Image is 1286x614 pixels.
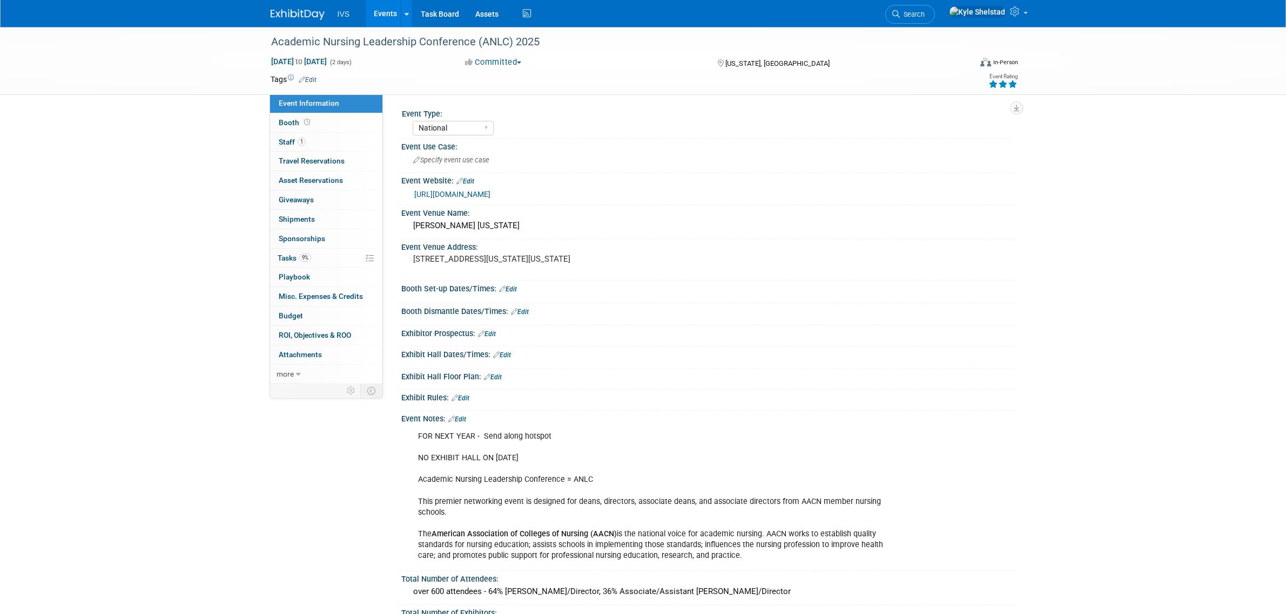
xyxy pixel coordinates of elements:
span: Travel Reservations [279,156,345,165]
span: Event Information [279,99,339,107]
div: Event Website: [401,173,1016,187]
a: Attachments [270,345,382,364]
td: Toggle Event Tabs [360,384,382,398]
div: In-Person [993,58,1018,66]
span: 1 [298,138,306,146]
div: Event Type: [402,106,1011,119]
div: FOR NEXT YEAR - Send along hotspot NO EXHIBIT HALL ON [DATE] Academic Nursing Leadership Conferen... [410,426,897,567]
a: Edit [456,178,474,185]
a: Staff1 [270,133,382,152]
div: [PERSON_NAME] [US_STATE] [409,217,1008,234]
div: Total Number of Attendees: [401,571,1016,584]
span: Playbook [279,272,310,281]
a: Tasks9% [270,249,382,268]
div: Event Use Case: [401,139,1016,152]
span: Giveaways [279,195,314,204]
a: Edit [448,415,466,423]
div: Event Venue Address: [401,239,1016,253]
span: Sponsorships [279,234,325,243]
span: [US_STATE], [GEOGRAPHIC_DATA] [725,59,830,67]
img: Kyle Shelstad [949,6,1006,18]
button: Committed [461,57,526,68]
span: Search [900,10,925,18]
td: Personalize Event Tab Strip [342,384,361,398]
span: Booth not reserved yet [302,118,312,126]
a: Search [885,5,935,24]
div: Event Rating [988,74,1018,79]
span: Staff [279,138,306,146]
span: Booth [279,118,312,127]
span: Asset Reservations [279,176,343,185]
a: Edit [478,330,496,338]
span: more [277,370,294,378]
b: American Association of Colleges of Nursing (AACN) [432,529,617,538]
img: ExhibitDay [271,9,325,20]
div: Booth Set-up Dates/Times: [401,281,1016,295]
a: ROI, Objectives & ROO [270,326,382,345]
a: Asset Reservations [270,171,382,190]
span: IVS [338,10,350,18]
span: Misc. Expenses & Credits [279,292,363,301]
div: Booth Dismantle Dates/Times: [401,303,1016,317]
a: Edit [493,351,511,359]
span: [DATE] [DATE] [271,57,327,66]
a: Edit [499,285,517,293]
a: [URL][DOMAIN_NAME] [414,190,490,199]
span: 9% [299,254,311,262]
a: more [270,365,382,384]
a: Playbook [270,268,382,286]
a: Booth [270,113,382,132]
a: Edit [484,373,502,381]
div: Exhibit Rules: [401,390,1016,404]
div: Academic Nursing Leadership Conference (ANLC) 2025 [267,32,955,52]
a: Sponsorships [270,229,382,248]
a: Giveaways [270,190,382,209]
a: Edit [299,76,317,84]
pre: [STREET_ADDRESS][US_STATE][US_STATE] [413,254,645,264]
img: Format-Inperson.png [980,58,991,66]
a: Edit [511,308,529,316]
span: Shipments [279,215,315,223]
div: Exhibitor Prospectus: [401,325,1016,339]
span: to [294,57,304,66]
a: Misc. Expenses & Credits [270,287,382,306]
div: Event Notes: [401,411,1016,425]
td: Tags [271,74,317,85]
span: Budget [279,311,303,320]
span: (2 days) [329,59,352,66]
div: over 600 attendees - 64% [PERSON_NAME]/Director, 36% Associate/Assistant [PERSON_NAME]/Director [409,583,1008,600]
a: Shipments [270,210,382,229]
div: Event Format [907,56,1019,72]
a: Budget [270,306,382,325]
div: Event Venue Name: [401,205,1016,219]
span: Attachments [279,350,322,359]
a: Edit [452,394,469,402]
span: Tasks [278,254,311,262]
span: Specify event use case [413,156,489,164]
div: Exhibit Hall Dates/Times: [401,346,1016,360]
a: Travel Reservations [270,152,382,170]
div: Exhibit Hall Floor Plan: [401,369,1016,383]
span: ROI, Objectives & ROO [279,331,351,339]
a: Event Information [270,94,382,113]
